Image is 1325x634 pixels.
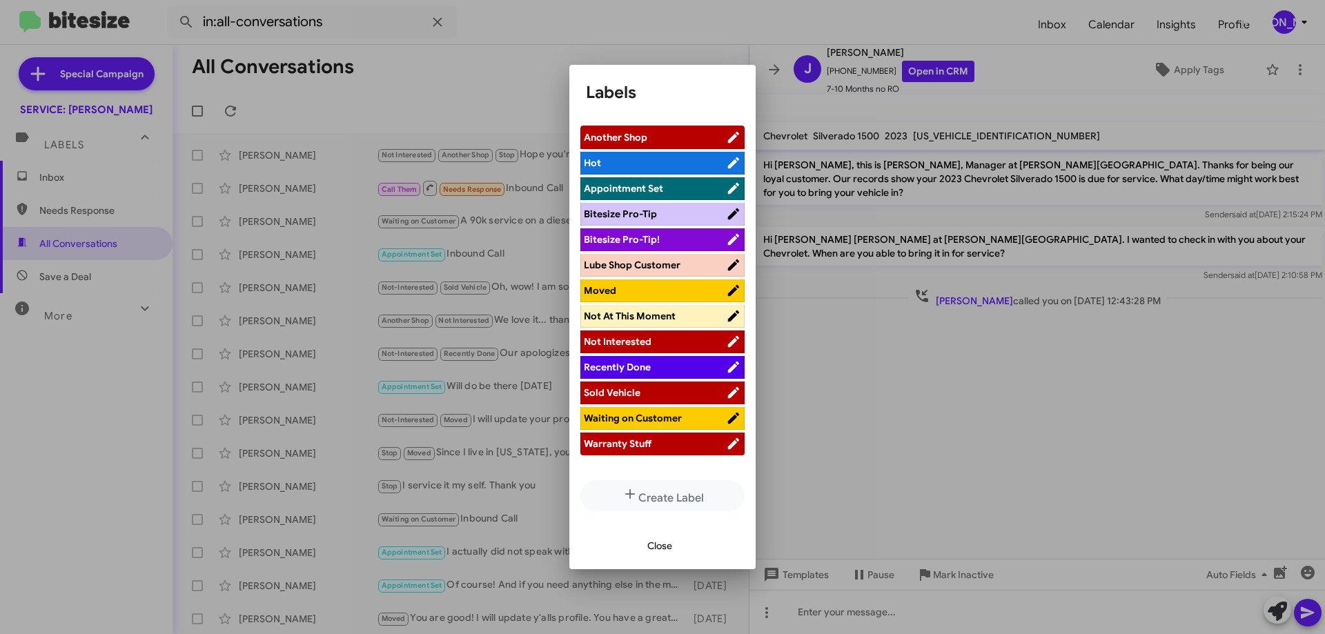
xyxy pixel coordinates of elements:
[586,81,739,103] h1: Labels
[647,533,672,558] span: Close
[584,157,601,169] span: Hot
[584,335,651,348] span: Not Interested
[584,208,657,220] span: Bitesize Pro-Tip
[584,386,640,399] span: Sold Vehicle
[584,284,616,297] span: Moved
[584,361,651,373] span: Recently Done
[584,182,663,195] span: Appointment Set
[584,412,682,424] span: Waiting on Customer
[584,131,647,143] span: Another Shop
[584,259,680,271] span: Lube Shop Customer
[636,533,683,558] button: Close
[584,233,660,246] span: Bitesize Pro-Tip!
[580,480,745,511] button: Create Label
[584,310,676,322] span: Not At This Moment
[584,437,651,450] span: Warranty Stuff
